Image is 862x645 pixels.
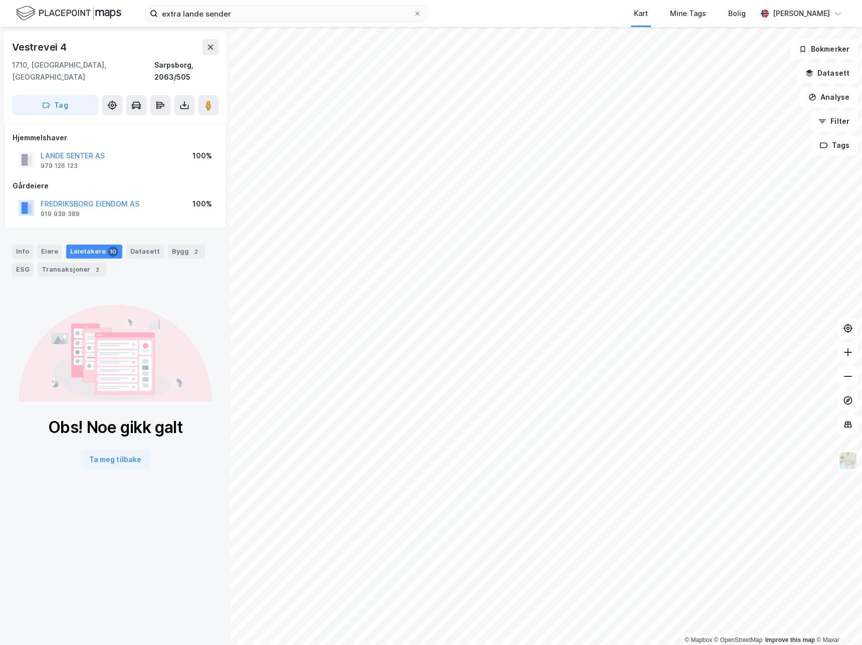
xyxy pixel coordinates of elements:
[191,247,201,257] div: 2
[810,111,858,131] button: Filter
[41,210,80,218] div: 919 939 389
[12,95,98,115] button: Tag
[12,59,154,83] div: 1710, [GEOGRAPHIC_DATA], [GEOGRAPHIC_DATA]
[16,5,121,22] img: logo.f888ab2527a4732fd821a326f86c7f29.svg
[12,39,69,55] div: Vestrevei 4
[13,132,218,144] div: Hjemmelshaver
[812,597,862,645] iframe: Chat Widget
[108,247,118,257] div: 10
[81,450,150,470] button: Ta meg tilbake
[812,597,862,645] div: Kontrollprogram for chat
[168,245,205,259] div: Bygg
[66,245,122,259] div: Leietakere
[714,636,763,643] a: OpenStreetMap
[37,245,62,259] div: Eiere
[811,135,858,155] button: Tags
[670,8,706,20] div: Mine Tags
[92,265,102,275] div: 2
[13,180,218,192] div: Gårdeiere
[41,162,78,170] div: 979 126 123
[800,87,858,107] button: Analyse
[685,636,712,643] a: Mapbox
[12,263,34,277] div: ESG
[728,8,746,20] div: Bolig
[158,6,413,21] input: Søk på adresse, matrikkel, gårdeiere, leietakere eller personer
[126,245,164,259] div: Datasett
[38,263,106,277] div: Transaksjoner
[773,8,830,20] div: [PERSON_NAME]
[192,198,212,210] div: 100%
[48,417,183,438] div: Obs! Noe gikk galt
[12,245,33,259] div: Info
[634,8,648,20] div: Kart
[797,63,858,83] button: Datasett
[790,39,858,59] button: Bokmerker
[192,150,212,162] div: 100%
[154,59,219,83] div: Sarpsborg, 2063/505
[838,451,857,470] img: Z
[765,636,815,643] a: Improve this map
